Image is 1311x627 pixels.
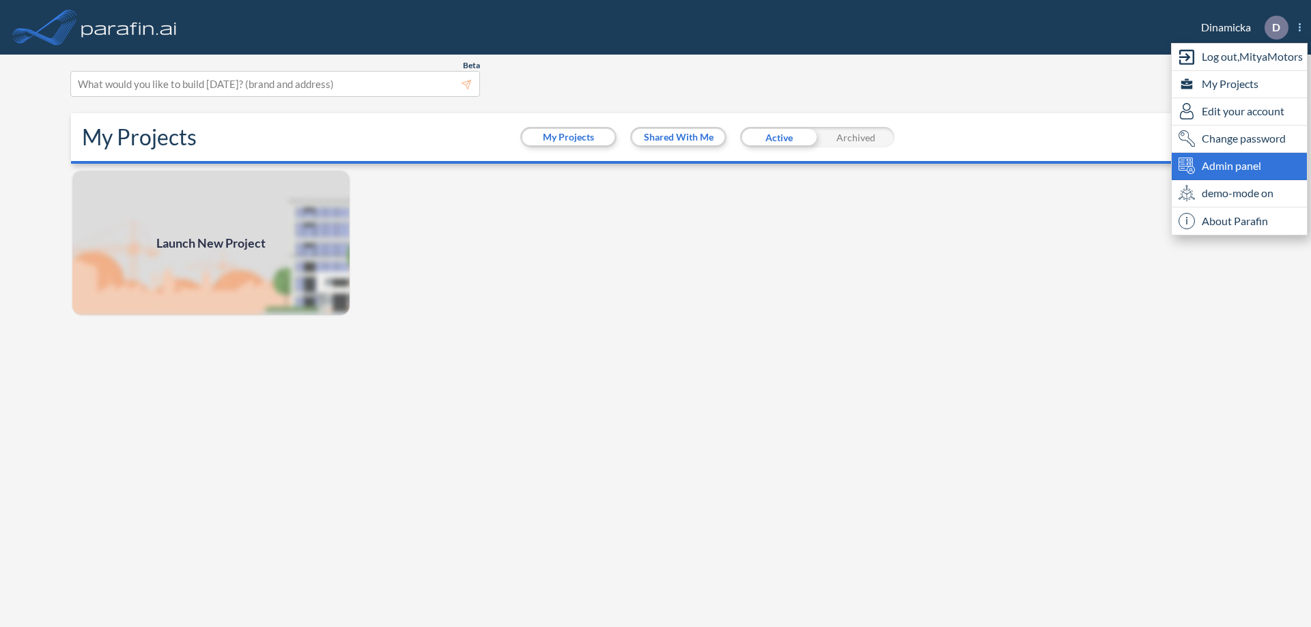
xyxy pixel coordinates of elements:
div: demo-mode on [1172,180,1307,207]
div: Edit user [1172,98,1307,126]
div: Admin panel [1172,153,1307,180]
span: Log out, MityaMotors [1202,48,1303,65]
span: i [1179,213,1195,229]
div: About Parafin [1172,207,1307,235]
span: Beta [463,60,480,71]
span: Change password [1202,130,1286,147]
p: D [1272,21,1280,33]
div: Change password [1172,126,1307,153]
div: My Projects [1172,71,1307,98]
h2: My Projects [82,124,197,150]
span: demo-mode on [1202,185,1273,201]
img: logo [79,14,180,41]
img: add [71,169,351,317]
a: Launch New Project [71,169,351,317]
span: Admin panel [1202,158,1261,174]
span: My Projects [1202,76,1258,92]
span: Edit your account [1202,103,1284,119]
button: My Projects [522,129,615,145]
div: Active [740,127,817,147]
button: Shared With Me [632,129,724,145]
div: Dinamicka [1181,16,1301,40]
span: About Parafin [1202,213,1268,229]
div: Archived [817,127,894,147]
div: Log out [1172,44,1307,71]
span: Launch New Project [156,234,266,252]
